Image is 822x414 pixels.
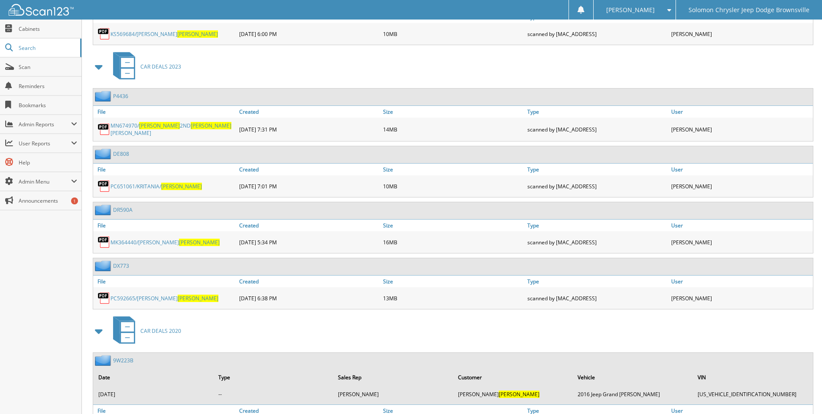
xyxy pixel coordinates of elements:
div: [PERSON_NAME] [669,233,813,251]
a: File [93,220,237,231]
span: [PERSON_NAME] [161,183,202,190]
div: [DATE] 5:34 PM [237,233,381,251]
th: Date [94,368,213,386]
span: Reminders [19,82,77,90]
div: 14MB [381,120,525,139]
td: 2016 Jeep Grand [PERSON_NAME] [573,387,692,401]
div: scanned by [MAC_ADDRESS] [525,25,669,43]
div: scanned by [MAC_ADDRESS] [525,289,669,307]
a: MK364440/[PERSON_NAME][PERSON_NAME] [110,239,220,246]
a: User [669,106,813,118]
a: PC651061/KRITANIA/[PERSON_NAME] [110,183,202,190]
td: [US_VEHICLE_IDENTIFICATION_NUMBER] [693,387,812,401]
a: Size [381,164,525,175]
a: User [669,276,813,287]
div: [PERSON_NAME] [669,25,813,43]
a: Created [237,276,381,287]
div: 10MB [381,177,525,195]
span: [PERSON_NAME] [499,391,539,398]
span: [PERSON_NAME] [191,122,231,129]
a: User [669,164,813,175]
img: PDF.png [97,236,110,249]
a: Type [525,164,669,175]
div: 13MB [381,289,525,307]
div: [DATE] 7:01 PM [237,177,381,195]
a: Created [237,164,381,175]
div: [DATE] 6:00 PM [237,25,381,43]
a: User [669,220,813,231]
span: Bookmarks [19,102,77,109]
span: Cabinets [19,25,77,33]
a: Created [237,106,381,118]
div: [PERSON_NAME] [669,289,813,307]
td: -- [214,387,333,401]
th: VIN [693,368,812,386]
div: [DATE] 6:38 PM [237,289,381,307]
div: [DATE] 7:31 PM [237,120,381,139]
div: [PERSON_NAME] [669,120,813,139]
div: 10MB [381,25,525,43]
a: Type [525,276,669,287]
span: Admin Menu [19,178,71,185]
td: [PERSON_NAME] [454,387,573,401]
span: Help [19,159,77,166]
img: scan123-logo-white.svg [9,4,74,16]
a: Size [381,276,525,287]
th: Sales Rep [334,368,453,386]
span: Solomon Chrysler Jeep Dodge Brownsville [689,7,809,13]
img: PDF.png [97,292,110,305]
span: [PERSON_NAME] [179,239,220,246]
span: User Reports [19,140,71,147]
a: Type [525,220,669,231]
a: DR590A [113,206,133,214]
a: File [93,106,237,118]
img: PDF.png [97,27,110,40]
div: scanned by [MAC_ADDRESS] [525,177,669,195]
img: folder2.png [95,355,113,366]
img: folder2.png [95,204,113,215]
a: 9W223B [113,357,133,364]
a: CAR DEALS 2020 [108,314,181,348]
a: CAR DEALS 2023 [108,49,181,84]
a: DX773 [113,262,129,269]
span: CAR DEALS 2020 [140,327,181,335]
span: [PERSON_NAME] [178,295,218,302]
a: Type [525,106,669,118]
span: Scan [19,63,77,71]
th: Vehicle [573,368,692,386]
span: [PERSON_NAME] [606,7,655,13]
div: [PERSON_NAME] [669,177,813,195]
img: PDF.png [97,180,110,193]
td: [DATE] [94,387,213,401]
th: Customer [454,368,573,386]
span: Admin Reports [19,121,71,128]
span: [PERSON_NAME] [139,122,180,129]
img: folder2.png [95,148,113,159]
td: [PERSON_NAME] [334,387,453,401]
img: folder2.png [95,91,113,102]
a: File [93,276,237,287]
a: DE808 [113,150,129,158]
a: Created [237,220,381,231]
a: P4436 [113,92,128,100]
img: PDF.png [97,123,110,136]
span: Announcements [19,197,77,204]
iframe: Chat Widget [779,372,822,414]
div: 16MB [381,233,525,251]
div: 1 [71,197,78,204]
a: KS569684/[PERSON_NAME][PERSON_NAME] [110,30,218,38]
a: Size [381,106,525,118]
div: scanned by [MAC_ADDRESS] [525,120,669,139]
div: scanned by [MAC_ADDRESS] [525,233,669,251]
a: File [93,164,237,175]
img: folder2.png [95,260,113,271]
span: Search [19,44,76,52]
a: Size [381,220,525,231]
span: [PERSON_NAME] [177,30,218,38]
a: PC592665/[PERSON_NAME][PERSON_NAME] [110,295,218,302]
a: MN674970/[PERSON_NAME]2ND[PERSON_NAME][PERSON_NAME] [110,122,235,137]
span: CAR DEALS 2023 [140,63,181,70]
th: Type [214,368,333,386]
